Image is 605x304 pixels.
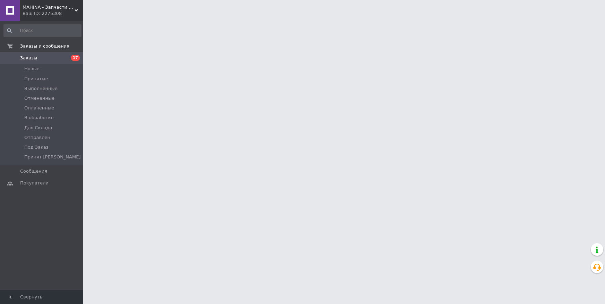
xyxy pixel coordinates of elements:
span: В обработке [24,115,54,121]
span: Оплаченные [24,105,54,111]
span: Заказы и сообщения [20,43,69,49]
span: MAHINA - Запчасти для китайских авто [23,4,75,10]
span: Принят [PERSON_NAME] [24,154,81,160]
span: Отправлен [24,134,50,141]
span: Сообщения [20,168,47,174]
span: Под Заказ [24,144,49,150]
span: Отмененные [24,95,54,101]
input: Поиск [3,24,81,37]
span: 17 [71,55,80,61]
span: Новые [24,66,40,72]
span: Для Склада [24,125,52,131]
span: Покупатели [20,180,49,186]
div: Ваш ID: 2275308 [23,10,83,17]
span: Заказы [20,55,37,61]
span: Принятые [24,76,48,82]
span: Выполненные [24,85,58,92]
